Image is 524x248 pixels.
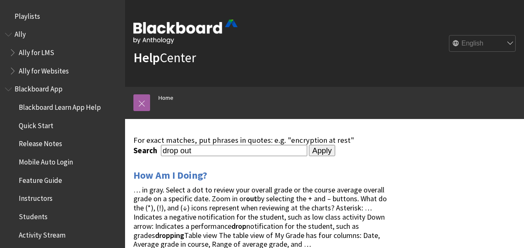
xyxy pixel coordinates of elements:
strong: dropping [155,230,184,240]
nav: Book outline for Playlists [5,9,120,23]
strong: Help [133,49,160,66]
div: For exact matches, put phrases in quotes: e.g. "encryption at rest" [133,136,392,145]
span: Ally for Websites [19,64,69,75]
span: Mobile Auto Login [19,155,73,166]
input: Apply [309,145,335,157]
span: Ally [15,28,26,39]
span: Ally for LMS [19,46,54,57]
a: Home [158,93,173,103]
span: Release Notes [19,137,62,148]
a: How Am I Doing? [133,169,207,182]
select: Site Language Selector [449,35,516,52]
span: Playlists [15,9,40,20]
label: Search [133,146,159,155]
span: Feature Guide [19,173,62,185]
span: Blackboard Learn App Help [19,100,101,111]
nav: Book outline for Anthology Ally Help [5,28,120,78]
img: Blackboard by Anthology [133,20,238,44]
span: Students [19,210,48,221]
strong: out [246,194,257,203]
span: Blackboard App [15,82,63,94]
span: Activity Stream [19,228,65,239]
strong: drop [231,221,246,231]
a: HelpCenter [133,49,196,66]
span: Quick Start [19,119,53,130]
span: Instructors [19,192,53,203]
